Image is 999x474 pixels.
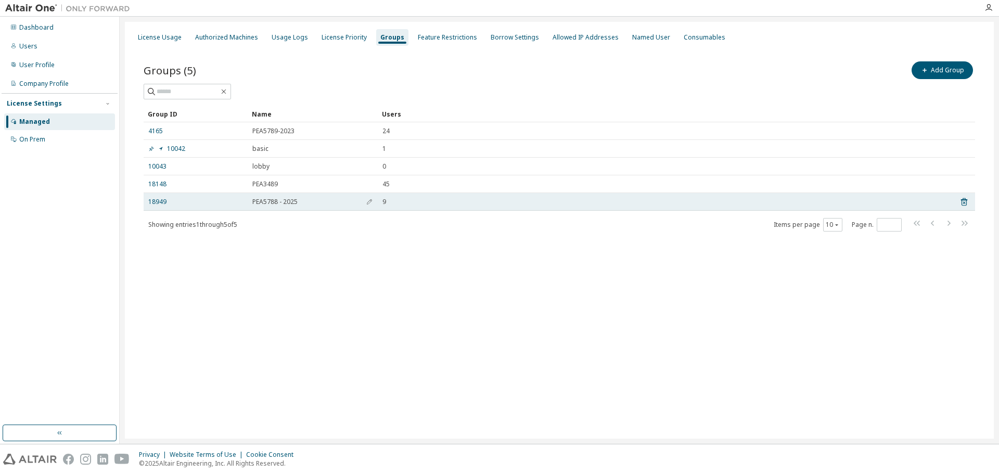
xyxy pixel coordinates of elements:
[148,198,166,206] a: 18949
[418,33,477,42] div: Feature Restrictions
[382,180,390,188] span: 45
[826,221,840,229] button: 10
[322,33,367,42] div: License Priority
[252,198,298,206] span: PEA5788 - 2025
[80,454,91,465] img: instagram.svg
[272,33,308,42] div: Usage Logs
[148,162,166,171] a: 10043
[148,145,185,153] a: 10042
[382,106,946,122] div: Users
[3,454,57,465] img: altair_logo.svg
[195,33,258,42] div: Authorized Machines
[19,135,45,144] div: On Prem
[148,106,244,122] div: Group ID
[139,451,170,459] div: Privacy
[252,127,294,135] span: PEA5789-2023
[252,162,270,171] span: lobby
[553,33,619,42] div: Allowed IP Addresses
[632,33,670,42] div: Named User
[148,180,166,188] a: 18148
[7,99,62,108] div: License Settings
[252,180,278,188] span: PEA3489
[170,451,246,459] div: Website Terms of Use
[148,220,237,229] span: Showing entries 1 through 5 of 5
[380,33,404,42] div: Groups
[19,42,37,50] div: Users
[774,218,842,232] span: Items per page
[912,61,973,79] button: Add Group
[144,63,196,78] span: Groups (5)
[138,33,182,42] div: License Usage
[139,459,300,468] p: © 2025 Altair Engineering, Inc. All Rights Reserved.
[252,145,268,153] span: basic
[97,454,108,465] img: linkedin.svg
[19,118,50,126] div: Managed
[382,162,386,171] span: 0
[491,33,539,42] div: Borrow Settings
[19,23,54,32] div: Dashboard
[382,127,390,135] span: 24
[246,451,300,459] div: Cookie Consent
[5,3,135,14] img: Altair One
[684,33,725,42] div: Consumables
[382,198,386,206] span: 9
[252,106,374,122] div: Name
[114,454,130,465] img: youtube.svg
[19,80,69,88] div: Company Profile
[19,61,55,69] div: User Profile
[148,127,163,135] a: 4165
[852,218,902,232] span: Page n.
[382,145,386,153] span: 1
[63,454,74,465] img: facebook.svg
